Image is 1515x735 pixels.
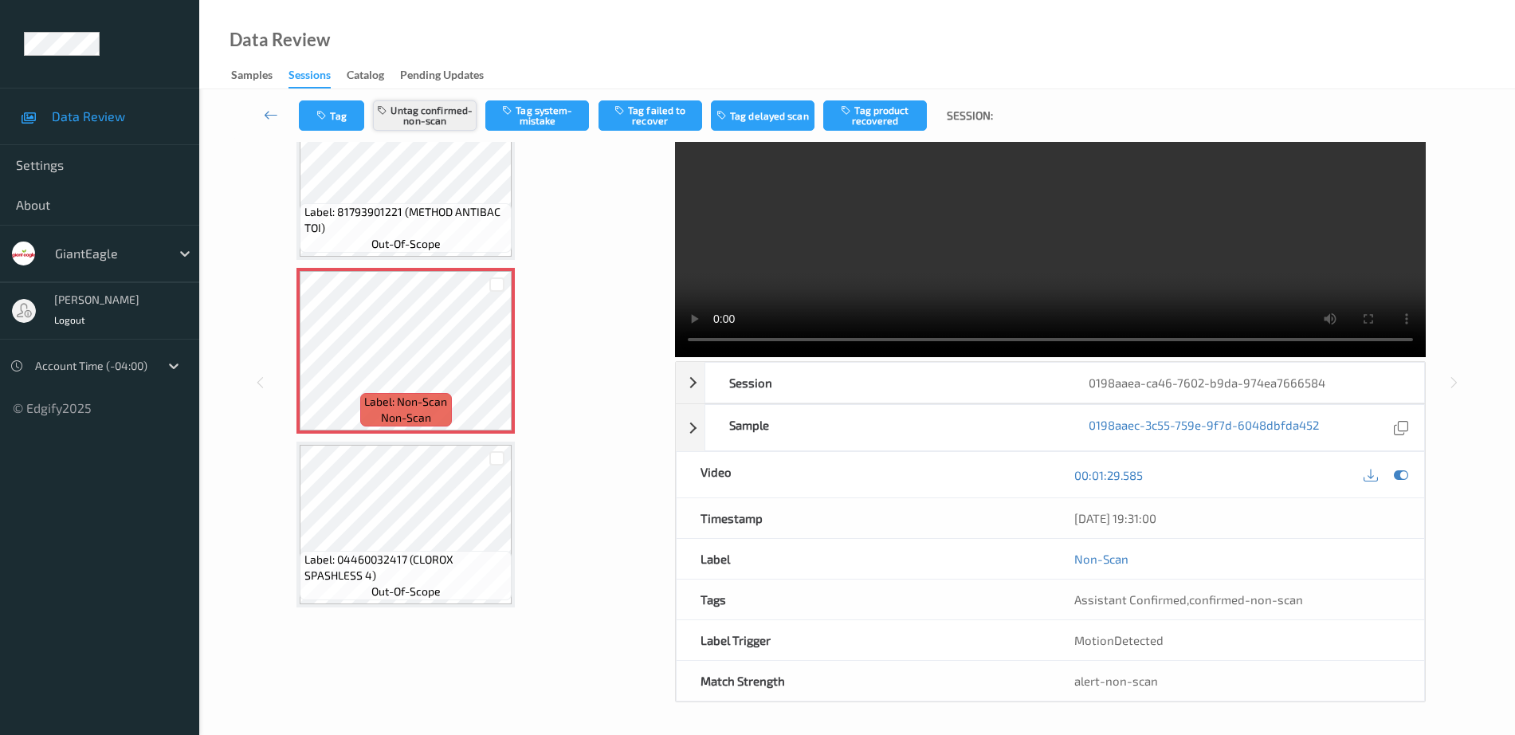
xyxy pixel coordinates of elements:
div: Timestamp [677,498,1050,538]
div: Session [705,363,1065,403]
button: Tag [299,100,364,131]
a: Pending Updates [400,65,500,87]
div: Sample [705,405,1065,450]
div: [DATE] 19:31:00 [1074,510,1400,526]
div: MotionDetected [1050,620,1424,660]
span: Session: [947,108,993,124]
div: Data Review [230,32,330,48]
div: Sample0198aaec-3c55-759e-9f7d-6048dbfda452 [676,404,1425,451]
a: Non-Scan [1074,551,1128,567]
span: confirmed-non-scan [1189,592,1303,607]
div: Label Trigger [677,620,1050,660]
span: out-of-scope [371,584,441,599]
span: Label: Non-Scan [364,394,447,410]
div: Sessions [288,67,331,88]
span: Label: 81793901221 (METHOD ANTIBAC TOI) [304,204,508,236]
button: Tag delayed scan [711,100,814,131]
div: Session0198aaea-ca46-7602-b9da-974ea7666584 [676,362,1425,403]
button: Untag confirmed-non-scan [373,100,477,131]
a: 00:01:29.585 [1074,467,1143,483]
div: Tags [677,580,1050,619]
a: Sessions [288,65,347,88]
div: alert-non-scan [1074,673,1400,689]
div: Catalog [347,67,384,87]
a: Samples [231,65,288,87]
div: Label [677,539,1050,579]
a: Catalog [347,65,400,87]
span: out-of-scope [371,236,441,252]
div: Match Strength [677,661,1050,701]
div: Samples [231,67,273,87]
span: non-scan [381,410,431,426]
a: 0198aaec-3c55-759e-9f7d-6048dbfda452 [1089,417,1319,438]
button: Tag product recovered [823,100,927,131]
div: Pending Updates [400,67,484,87]
span: Assistant Confirmed [1074,592,1187,607]
span: , [1074,592,1303,607]
div: 0198aaea-ca46-7602-b9da-974ea7666584 [1065,363,1424,403]
button: Tag failed to recover [599,100,702,131]
button: Tag system-mistake [485,100,589,131]
div: Video [677,452,1050,497]
span: Label: 04460032417 (CLOROX SPASHLESS 4) [304,552,508,584]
